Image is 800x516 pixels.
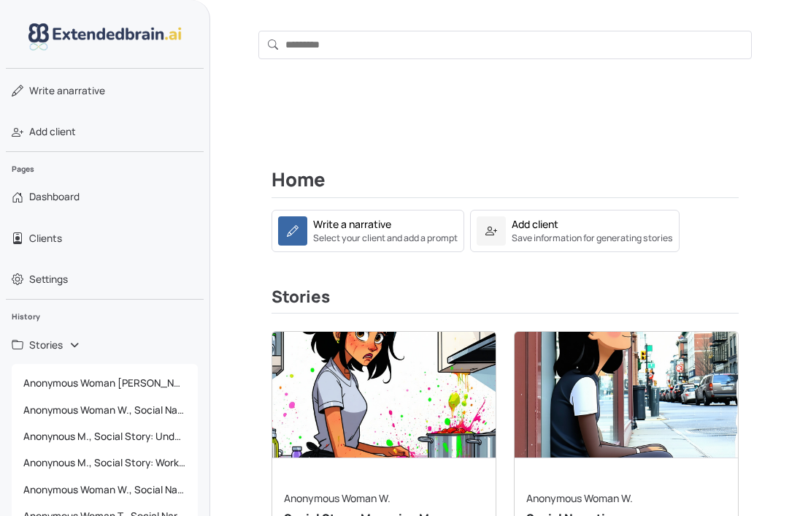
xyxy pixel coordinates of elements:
[12,477,198,503] a: Anonymous Woman W., Social Narrative
[18,477,192,503] span: Anonymous Woman W., Social Narrative
[29,338,63,352] span: Stories
[515,332,738,458] img: narrative
[18,397,192,423] span: Anonymous Woman W., Social Narrative
[272,169,739,198] h2: Home
[526,491,633,505] a: Anonymous Woman W.
[29,231,62,246] span: Clients
[12,370,198,396] a: Anonymous Woman [PERSON_NAME], Social Story: Managing Messy Situations with Kindness
[29,84,63,97] span: Write a
[272,287,739,314] h3: Stories
[12,423,198,449] a: Anonynous M., Social Story: Understanding and Managing Frustration
[29,124,76,139] span: Add client
[313,232,458,245] small: Select your client and add a prompt
[12,449,198,476] a: Anonynous M., Social Story: Working Together to Improve Our Relationship
[284,491,391,505] a: Anonymous Woman W.
[470,210,680,252] a: Add clientSave information for generating stories
[512,216,558,232] div: Add client
[29,272,68,287] span: Settings
[28,23,182,50] img: logo
[272,332,496,458] img: narrative
[470,222,680,236] a: Add clientSave information for generating stories
[272,210,464,252] a: Write a narrativeSelect your client and add a prompt
[313,216,391,232] div: Write a narrative
[29,83,105,98] span: narrative
[12,397,198,423] a: Anonymous Woman W., Social Narrative
[18,449,192,476] span: Anonynous M., Social Story: Working Together to Improve Our Relationship
[18,370,192,396] span: Anonymous Woman [PERSON_NAME], Social Story: Managing Messy Situations with Kindness
[512,232,673,245] small: Save information for generating stories
[18,423,192,449] span: Anonynous M., Social Story: Understanding and Managing Frustration
[272,222,464,236] a: Write a narrativeSelect your client and add a prompt
[29,189,80,204] span: Dashboard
